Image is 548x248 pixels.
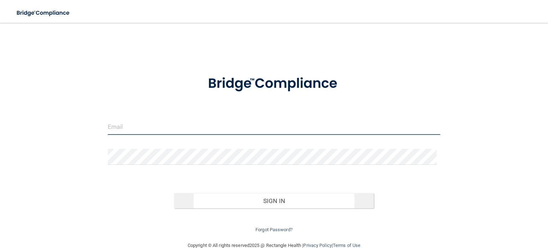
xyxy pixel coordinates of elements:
[255,227,293,232] a: Forgot Password?
[174,193,374,209] button: Sign In
[194,66,355,102] img: bridge_compliance_login_screen.278c3ca4.svg
[303,243,331,248] a: Privacy Policy
[425,198,539,226] iframe: Drift Widget Chat Controller
[333,243,360,248] a: Terms of Use
[108,119,440,135] input: Email
[11,6,76,20] img: bridge_compliance_login_screen.278c3ca4.svg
